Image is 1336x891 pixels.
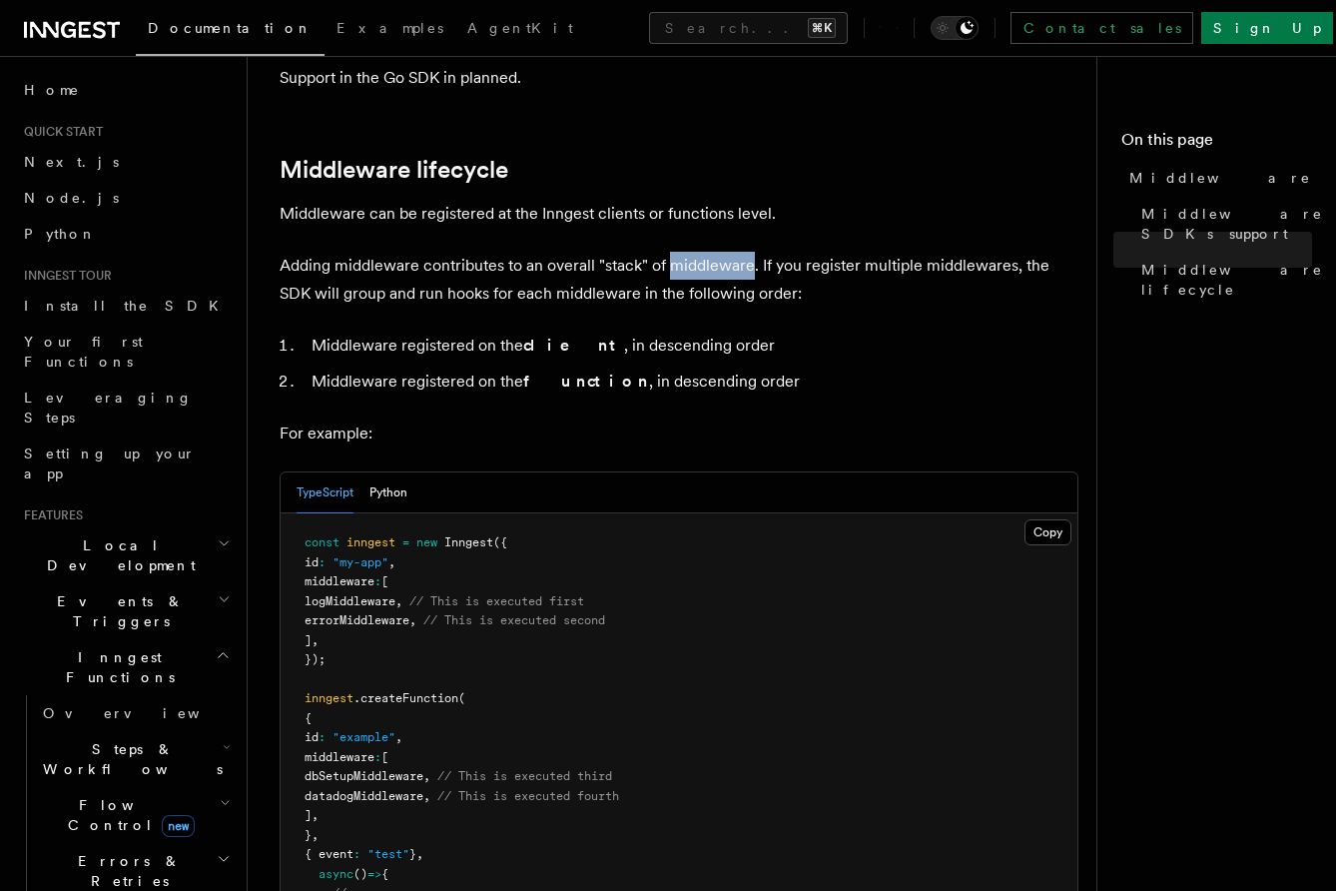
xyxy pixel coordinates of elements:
p: Adding middleware contributes to an overall "stack" of middleware. If you register multiple middl... [280,252,1078,308]
button: Local Development [16,527,235,583]
a: Contact sales [1010,12,1193,44]
span: } [305,828,312,842]
span: Errors & Retries [35,851,217,891]
button: TypeScript [297,472,353,513]
span: Inngest Functions [16,647,216,687]
span: Steps & Workflows [35,739,223,779]
span: : [374,574,381,588]
span: Events & Triggers [16,591,218,631]
span: "example" [333,730,395,744]
span: Node.js [24,190,119,206]
span: [ [381,750,388,764]
span: , [312,633,319,647]
a: Next.js [16,144,235,180]
span: { [305,711,312,725]
span: ( [458,691,465,705]
span: Examples [336,20,443,36]
a: Examples [325,6,455,54]
span: "my-app" [333,555,388,569]
span: : [319,730,326,744]
span: Next.js [24,154,119,170]
span: logMiddleware [305,594,395,608]
span: Install the SDK [24,298,231,314]
button: Copy [1024,519,1071,545]
span: Middleware lifecycle [1141,260,1323,300]
span: { event [305,847,353,861]
span: [ [381,574,388,588]
button: Events & Triggers [16,583,235,639]
span: // This is executed second [423,613,605,627]
span: , [312,828,319,842]
span: Quick start [16,124,103,140]
span: inngest [305,691,353,705]
span: , [409,613,416,627]
span: dbSetupMiddleware [305,769,423,783]
span: "test" [367,847,409,861]
span: ] [305,808,312,822]
span: Flow Control [35,795,220,835]
span: // This is executed third [437,769,612,783]
button: Search...⌘K [649,12,848,44]
p: Support in the Go SDK in planned. [280,64,1078,92]
span: () [353,867,367,881]
a: Documentation [136,6,325,56]
span: Leveraging Steps [24,390,193,426]
span: ({ [493,535,507,549]
span: , [423,789,430,803]
span: new [416,535,437,549]
span: Your first Functions [24,334,143,370]
a: Node.js [16,180,235,216]
span: = [402,535,409,549]
button: Toggle dark mode [931,16,979,40]
span: ] [305,633,312,647]
span: Middleware SDKs support [1141,204,1323,244]
span: , [312,808,319,822]
span: Setting up your app [24,445,196,481]
span: .createFunction [353,691,458,705]
span: : [319,555,326,569]
a: AgentKit [455,6,585,54]
span: : [374,750,381,764]
h4: On this page [1121,128,1312,160]
span: , [395,594,402,608]
span: AgentKit [467,20,573,36]
span: id [305,730,319,744]
button: Python [369,472,407,513]
a: Overview [35,695,235,731]
a: Sign Up [1201,12,1333,44]
a: Middleware lifecycle [280,156,508,184]
span: Python [24,226,97,242]
span: Documentation [148,20,313,36]
p: Middleware can be registered at the Inngest clients or functions level. [280,200,1078,228]
strong: function [523,372,649,391]
span: const [305,535,339,549]
span: // This is executed fourth [437,789,619,803]
span: , [423,769,430,783]
span: }); [305,652,326,666]
kbd: ⌘K [808,18,836,38]
span: } [409,847,416,861]
span: Local Development [16,535,218,575]
span: errorMiddleware [305,613,409,627]
span: : [353,847,360,861]
li: Middleware registered on the , in descending order [306,332,1078,360]
a: Home [16,72,235,108]
span: , [388,555,395,569]
a: Leveraging Steps [16,380,235,436]
span: Inngest [444,535,493,549]
span: async [319,867,353,881]
span: Overview [43,705,249,721]
span: Home [24,80,80,100]
button: Flow Controlnew [35,787,235,843]
span: new [162,815,195,837]
a: Install the SDK [16,288,235,324]
span: Features [16,507,83,523]
button: Steps & Workflows [35,731,235,787]
span: // This is executed first [409,594,584,608]
span: middleware [305,574,374,588]
a: Setting up your app [16,436,235,491]
a: Middleware SDKs support [1133,196,1312,252]
span: , [395,730,402,744]
span: Middleware [1129,168,1311,188]
span: datadogMiddleware [305,789,423,803]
